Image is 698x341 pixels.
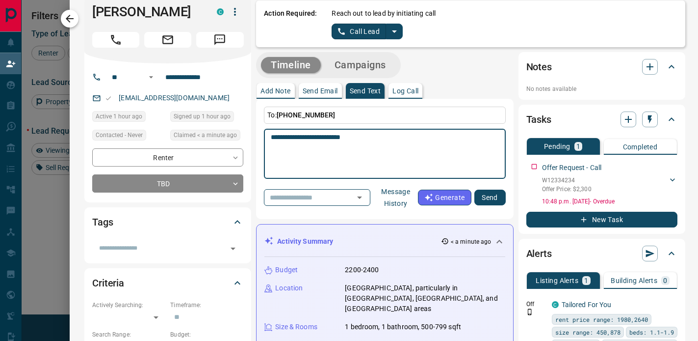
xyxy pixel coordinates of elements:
[170,111,243,125] div: Wed Aug 13 2025
[562,301,612,309] a: Tailored For You
[555,314,648,324] span: rent price range: 1980,2640
[345,283,505,314] p: [GEOGRAPHIC_DATA], particularly in [GEOGRAPHIC_DATA], [GEOGRAPHIC_DATA], and [GEOGRAPHIC_DATA] areas
[196,32,243,48] span: Message
[345,265,379,275] p: 2200-2400
[92,275,124,291] h2: Criteria
[325,57,396,73] button: Campaigns
[260,87,290,94] p: Add Note
[275,322,317,332] p: Size & Rooms
[526,246,552,261] h2: Alerts
[92,330,165,339] p: Search Range:
[555,327,620,337] span: size range: 450,878
[332,24,403,39] div: split button
[92,111,165,125] div: Wed Aug 13 2025
[542,185,592,194] p: Offer Price: $2,300
[119,94,230,102] a: [EMAIL_ADDRESS][DOMAIN_NAME]
[623,143,658,150] p: Completed
[418,190,471,205] button: Generate
[92,4,202,20] h1: [PERSON_NAME]
[92,214,113,230] h2: Tags
[611,277,657,284] p: Building Alerts
[275,265,298,275] p: Budget
[663,277,667,284] p: 0
[526,212,677,227] button: New Task
[542,174,677,196] div: W12334234Offer Price: $2,300
[174,130,237,140] span: Claimed < a minute ago
[451,237,491,246] p: < a minute ago
[92,301,165,310] p: Actively Searching:
[526,59,552,75] h2: Notes
[170,330,243,339] p: Budget:
[392,87,418,94] p: Log Call
[96,130,143,140] span: Contacted - Never
[542,163,602,173] p: Offer Request - Call
[105,95,112,102] svg: Email Valid
[144,32,191,48] span: Email
[350,87,381,94] p: Send Text
[174,112,231,121] span: Signed up 1 hour ago
[542,176,592,185] p: W12334234
[552,301,559,308] div: condos.ca
[92,271,243,295] div: Criteria
[303,87,338,94] p: Send Email
[542,197,677,206] p: 10:48 p.m. [DATE] - Overdue
[226,242,240,256] button: Open
[170,130,243,143] div: Wed Aug 13 2025
[526,112,551,127] h2: Tasks
[92,148,243,167] div: Renter
[576,143,580,150] p: 1
[345,322,461,332] p: 1 bedroom, 1 bathroom, 500-799 sqft
[264,8,317,39] p: Action Required:
[217,8,224,15] div: condos.ca
[332,24,386,39] button: Call Lead
[373,184,418,211] button: Message History
[526,309,533,315] svg: Push Notification Only
[277,111,336,119] span: [PHONE_NUMBER]
[584,277,588,284] p: 1
[353,191,366,204] button: Open
[264,232,505,251] div: Activity Summary< a minute ago
[526,85,677,93] p: No notes available
[536,277,578,284] p: Listing Alerts
[544,143,570,150] p: Pending
[332,8,436,19] p: Reach out to lead by initiating call
[277,236,333,247] p: Activity Summary
[92,210,243,234] div: Tags
[526,108,677,131] div: Tasks
[275,283,303,293] p: Location
[526,300,546,309] p: Off
[474,190,506,205] button: Send
[96,112,142,121] span: Active 1 hour ago
[526,242,677,265] div: Alerts
[92,32,139,48] span: Call
[261,57,321,73] button: Timeline
[92,174,243,193] div: TBD
[526,55,677,79] div: Notes
[629,327,674,337] span: beds: 1.1-1.9
[145,71,157,83] button: Open
[264,107,505,124] p: To:
[170,301,243,310] p: Timeframe:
